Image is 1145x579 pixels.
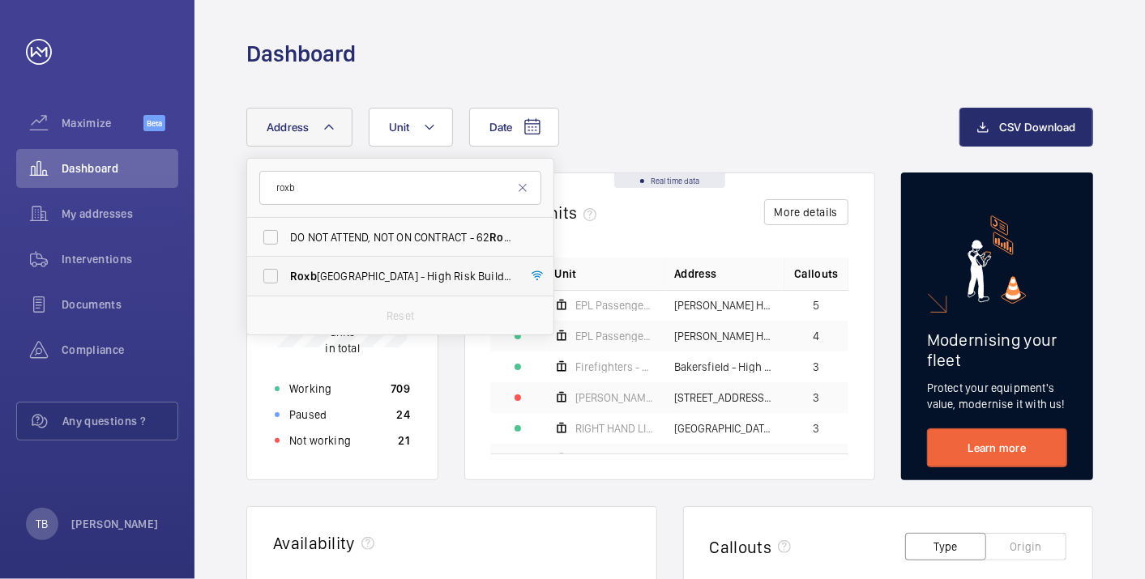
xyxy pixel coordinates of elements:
[674,300,775,311] span: [PERSON_NAME] House - High Risk Building - [PERSON_NAME][GEOGRAPHIC_DATA]
[397,407,411,423] p: 24
[62,413,177,429] span: Any questions ?
[267,121,310,134] span: Address
[399,432,411,449] p: 21
[246,39,356,69] h1: Dashboard
[813,423,819,434] span: 3
[927,428,1067,467] a: Learn more
[289,432,351,449] p: Not working
[369,108,453,147] button: Unit
[62,206,178,222] span: My addresses
[614,173,725,188] div: Real time data
[968,215,1027,304] img: marketing-card.svg
[246,108,352,147] button: Address
[289,381,331,397] p: Working
[674,361,775,373] span: Bakersfield - High Risk Building - [GEOGRAPHIC_DATA]
[290,229,513,245] span: DO NOT ATTEND, NOT ON CONTRACT - 62 [GEOGRAPHIC_DATA] - 62 [STREET_ADDRESS]
[575,361,655,373] span: Firefighters - EPL Passenger Lift No 2
[575,330,655,342] span: EPL Passenger Lift No 2
[143,115,165,131] span: Beta
[489,121,513,134] span: Date
[959,108,1093,147] button: CSV Download
[813,330,819,342] span: 4
[62,342,178,358] span: Compliance
[575,300,655,311] span: EPL Passenger Lift No 1
[290,270,317,283] span: Roxb
[813,361,819,373] span: 3
[985,533,1066,560] button: Origin
[387,308,414,324] p: Reset
[62,160,178,177] span: Dashboard
[813,392,819,403] span: 3
[259,171,541,205] input: Search by address
[674,423,775,434] span: [GEOGRAPHIC_DATA] Flats 1-65 - High Risk Building - [GEOGRAPHIC_DATA] 1-65
[36,516,48,532] p: TB
[71,516,159,532] p: [PERSON_NAME]
[674,330,775,342] span: [PERSON_NAME] House - [PERSON_NAME][GEOGRAPHIC_DATA]
[62,115,143,131] span: Maximize
[273,533,355,553] h2: Availability
[905,533,986,560] button: Type
[62,296,178,313] span: Documents
[489,231,516,244] span: Roxb
[389,121,410,134] span: Unit
[927,380,1067,412] p: Protect your equipment's value, modernise it with us!
[62,251,178,267] span: Interventions
[469,108,559,147] button: Date
[391,381,410,397] p: 709
[554,266,576,282] span: Unit
[290,268,513,284] span: [GEOGRAPHIC_DATA] - High Risk Building - [STREET_ADDRESS]
[794,266,839,282] span: Callouts
[927,330,1067,370] h2: Modernising your fleet
[674,392,775,403] span: [STREET_ADDRESS][PERSON_NAME] - [PERSON_NAME][GEOGRAPHIC_DATA]
[575,423,655,434] span: RIGHT HAND LIFT
[764,199,848,225] button: More details
[315,325,370,357] p: in total
[999,121,1076,134] span: CSV Download
[289,407,327,423] p: Paused
[813,300,819,311] span: 5
[539,202,604,223] span: units
[710,537,772,557] h2: Callouts
[674,266,716,282] span: Address
[575,392,655,403] span: [PERSON_NAME] Platform Lift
